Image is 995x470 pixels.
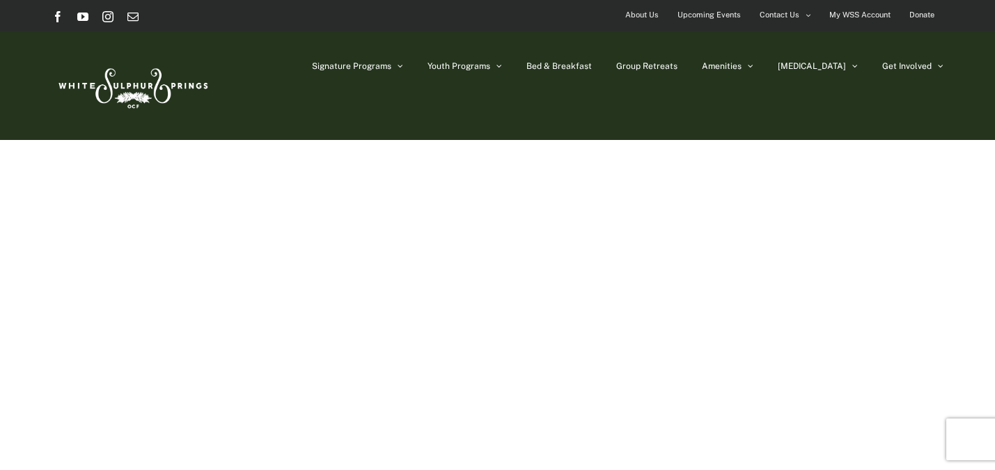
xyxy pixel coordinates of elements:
[882,31,943,101] a: Get Involved
[52,11,63,22] a: Facebook
[312,31,943,101] nav: Main Menu
[77,11,88,22] a: YouTube
[702,62,742,70] span: Amenities
[677,5,741,25] span: Upcoming Events
[909,5,934,25] span: Donate
[778,62,846,70] span: [MEDICAL_DATA]
[312,31,403,101] a: Signature Programs
[52,53,212,118] img: White Sulphur Springs Logo
[616,62,677,70] span: Group Retreats
[102,11,113,22] a: Instagram
[526,31,592,101] a: Bed & Breakfast
[428,62,490,70] span: Youth Programs
[882,62,932,70] span: Get Involved
[526,62,592,70] span: Bed & Breakfast
[625,5,659,25] span: About Us
[428,31,502,101] a: Youth Programs
[702,31,753,101] a: Amenities
[127,11,139,22] a: Email
[312,62,391,70] span: Signature Programs
[760,5,799,25] span: Contact Us
[616,31,677,101] a: Group Retreats
[829,5,891,25] span: My WSS Account
[778,31,858,101] a: [MEDICAL_DATA]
